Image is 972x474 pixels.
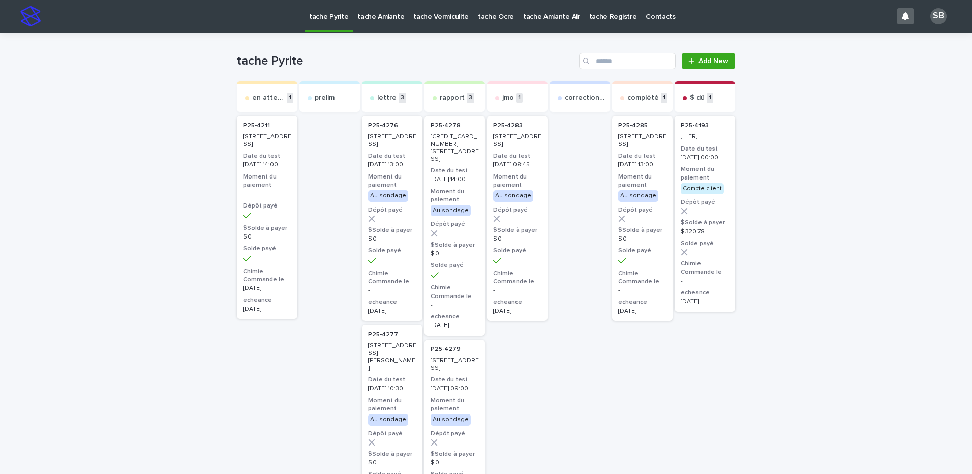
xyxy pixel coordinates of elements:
p: [STREET_ADDRESS] [618,133,666,148]
a: P25-4276 [STREET_ADDRESS]Date du test[DATE] 13:00Moment du paiementAu sondageDépôt payé$Solde à p... [362,116,422,321]
h3: echeance [243,296,291,304]
h3: $Solde à payer [431,450,479,458]
h3: Chimie Commande le [243,268,291,284]
p: [STREET_ADDRESS][PERSON_NAME] [368,342,416,372]
h1: tache Pyrite [237,54,575,69]
p: 1 [287,93,293,103]
p: correction exp [565,94,606,102]
p: P25-4283 [493,122,523,129]
h3: Moment du paiement [243,173,291,189]
p: [DATE] [368,308,416,315]
h3: Solde payé [618,247,666,255]
div: Au sondage [368,414,408,425]
h3: Date du test [368,376,416,384]
h3: $Solde à payer [681,219,729,227]
a: P25-4283 [STREET_ADDRESS]Date du test[DATE] 08:45Moment du paiementAu sondageDépôt payé$Solde à p... [487,116,548,321]
h3: Chimie Commande le [368,270,416,286]
h3: Moment du paiement [618,173,666,189]
a: Add New [682,53,735,69]
p: complété [627,94,659,102]
h3: Dépôt payé [368,206,416,214]
p: P25-4276 [368,122,398,129]
p: [STREET_ADDRESS] [493,133,541,148]
h3: Dépôt payé [493,206,541,214]
h3: Moment du paiement [431,188,479,204]
div: Au sondage [493,190,533,201]
p: $ 0 [618,235,666,243]
p: - [431,302,479,309]
p: prelim [315,94,335,102]
p: [DATE] [243,285,291,292]
p: [CREDIT_CARD_NUMBER][STREET_ADDRESS] [431,133,479,163]
p: en attente [252,94,285,102]
h3: $Solde à payer [243,224,291,232]
h3: Chimie Commande le [493,270,541,286]
h3: Date du test [618,152,666,160]
p: jmo [502,94,514,102]
a: P25-4193 , LER,Date du test[DATE] 00:00Moment du paiementCompte clientDépôt payé$Solde à payer$ 3... [675,116,735,312]
div: Au sondage [618,190,658,201]
h3: Dépôt payé [431,220,479,228]
p: 1 [516,93,523,103]
h3: Dépôt payé [243,202,291,210]
p: rapport [440,94,465,102]
p: [STREET_ADDRESS] [431,357,479,372]
h3: Solde payé [243,245,291,253]
h3: echeance [618,298,666,306]
div: Au sondage [431,205,471,216]
a: P25-4211 [STREET_ADDRESS]Date du test[DATE] 14:00Moment du paiement-Dépôt payé$Solde à payer$ 0So... [237,116,297,319]
p: [DATE] 09:00 [431,385,479,392]
div: P25-4285 [STREET_ADDRESS]Date du test[DATE] 13:00Moment du paiementAu sondageDépôt payé$Solde à p... [612,116,673,321]
p: $ 320.78 [681,228,729,235]
p: 3 [467,93,474,103]
h3: $Solde à payer [368,450,416,458]
p: - [368,287,416,294]
p: $ 0 [368,459,416,466]
p: $ 0 [493,235,541,243]
a: P25-4278 [CREDIT_CARD_NUMBER][STREET_ADDRESS]Date du test[DATE] 14:00Moment du paiementAu sondage... [424,116,485,336]
p: P25-4285 [618,122,648,129]
h3: Date du test [493,152,541,160]
h3: echeance [493,298,541,306]
h3: Moment du paiement [681,165,729,182]
p: lettre [377,94,397,102]
p: [STREET_ADDRESS] [243,133,291,148]
h3: $Solde à payer [618,226,666,234]
p: [DATE] 13:00 [368,161,416,168]
h3: Solde payé [431,261,479,270]
p: P25-4279 [431,346,461,353]
h3: $Solde à payer [368,226,416,234]
p: P25-4211 [243,122,270,129]
p: - [493,287,541,294]
p: [DATE] 14:00 [431,176,479,183]
p: $ 0 [243,233,291,241]
p: $ 0 [431,250,479,257]
h3: Solde payé [681,240,729,248]
h3: Dépôt payé [681,198,729,206]
p: [DATE] 08:45 [493,161,541,168]
p: , LER, [681,133,729,140]
h3: Moment du paiement [431,397,479,413]
h3: Date du test [681,145,729,153]
p: - [681,278,729,285]
h3: Moment du paiement [368,173,416,189]
p: $ 0 [368,235,416,243]
p: $ dû [690,94,705,102]
p: [DATE] [243,306,291,313]
p: [DATE] 00:00 [681,154,729,161]
p: - [618,287,666,294]
p: [DATE] 14:00 [243,161,291,168]
div: Au sondage [431,414,471,425]
h3: Chimie Commande le [431,284,479,300]
h3: Solde payé [368,247,416,255]
h3: Date du test [431,376,479,384]
h3: Chimie Commande le [618,270,666,286]
p: 1 [707,93,713,103]
div: Compte client [681,183,724,194]
input: Search [579,53,676,69]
